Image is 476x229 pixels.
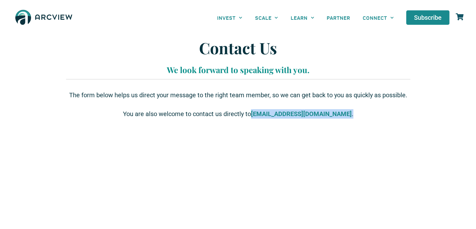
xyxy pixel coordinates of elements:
[211,11,248,25] a: INVEST
[69,91,407,99] span: The form below helps us direct your message to the right team member, so we can get back to you a...
[211,11,400,25] nav: Menu
[69,39,407,57] h1: Contact Us
[251,110,352,118] strong: [EMAIL_ADDRESS][DOMAIN_NAME]
[320,11,356,25] a: PARTNER
[356,11,400,25] a: CONNECT
[284,11,320,25] a: LEARN
[406,10,449,25] a: Subscribe
[69,64,407,76] p: We look forward to speaking with you.
[13,6,75,29] img: The Arcview Group
[69,109,407,119] p: You are also welcome to contact us directly to .
[251,110,352,119] a: [EMAIL_ADDRESS][DOMAIN_NAME]
[414,14,442,21] span: Subscribe
[248,11,284,25] a: SCALE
